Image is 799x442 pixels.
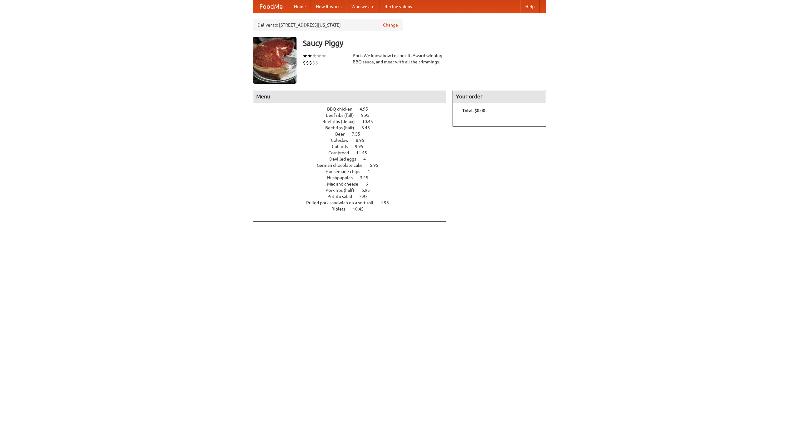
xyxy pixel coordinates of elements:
a: Beef ribs (full) 9.95 [326,113,381,118]
span: Mac and cheese [327,181,365,186]
a: Pulled pork sandwich on a soft roll 4.95 [306,200,400,205]
span: Pulled pork sandwich on a soft roll [306,200,380,205]
a: Change [383,22,398,28]
a: FoodMe [253,0,289,13]
span: 6 [365,181,374,186]
span: Riblets [331,206,352,211]
span: Cornbread [328,150,355,155]
a: Collards 9.95 [332,144,375,149]
a: Beer 7.55 [335,132,372,137]
span: 6.45 [361,125,376,130]
li: $ [312,59,315,66]
span: Collards [332,144,354,149]
img: angular.jpg [253,37,297,84]
span: 4.95 [380,200,395,205]
span: 11.45 [356,150,373,155]
a: Riblets 10.45 [331,206,375,211]
li: $ [303,59,306,66]
span: Devilled eggs [329,156,362,161]
span: 4 [367,169,376,174]
span: 8.95 [356,138,370,143]
span: 3.25 [360,175,375,180]
span: 9.95 [355,144,370,149]
span: German chocolate cake [317,163,369,168]
span: Potato salad [327,194,358,199]
h3: Saucy Piggy [303,37,546,49]
a: Coleslaw 8.95 [331,138,376,143]
a: Cornbread 11.45 [328,150,379,155]
a: Mac and cheese 6 [327,181,380,186]
a: Devilled eggs 4 [329,156,377,161]
span: Beef ribs (half) [325,125,360,130]
a: German chocolate cake 5.95 [317,163,390,168]
span: Housemade chips [326,169,366,174]
div: Deliver to: [STREET_ADDRESS][US_STATE] [253,19,403,31]
span: 10.45 [353,206,370,211]
div: Pork. We know how to cook it. Award-winning BBQ sauce, and meat with all the trimmings. [353,52,446,65]
span: 9.95 [361,113,376,118]
span: 4 [363,156,372,161]
a: Recipe videos [380,0,417,13]
span: Beef ribs (delux) [322,119,361,124]
a: Home [289,0,311,13]
a: How it works [311,0,346,13]
span: Coleslaw [331,138,355,143]
span: 7.55 [352,132,366,137]
span: Beef ribs (full) [326,113,360,118]
li: $ [315,59,318,66]
li: ★ [321,52,326,59]
span: BBQ chicken [327,107,359,112]
li: ★ [317,52,321,59]
span: 10.45 [362,119,379,124]
span: 3.95 [359,194,374,199]
li: ★ [303,52,307,59]
span: 5.95 [370,163,385,168]
li: ★ [312,52,317,59]
a: Housemade chips 4 [326,169,381,174]
a: Help [520,0,540,13]
a: Beef ribs (half) 6.45 [325,125,381,130]
span: Hushpuppies [327,175,359,180]
h4: Your order [453,90,546,103]
li: $ [306,59,309,66]
span: 6.95 [361,188,376,193]
a: Potato salad 3.95 [327,194,379,199]
a: Hushpuppies 3.25 [327,175,380,180]
a: BBQ chicken 4.95 [327,107,380,112]
li: $ [309,59,312,66]
span: Pork ribs (half) [326,188,360,193]
a: Pork ribs (half) 6.95 [326,188,381,193]
li: ★ [307,52,312,59]
a: Who we are [346,0,380,13]
a: Beef ribs (delux) 10.45 [322,119,385,124]
span: 4.95 [360,107,374,112]
h4: Menu [253,90,446,103]
b: Total: $0.00 [462,108,485,113]
span: Beer [335,132,351,137]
